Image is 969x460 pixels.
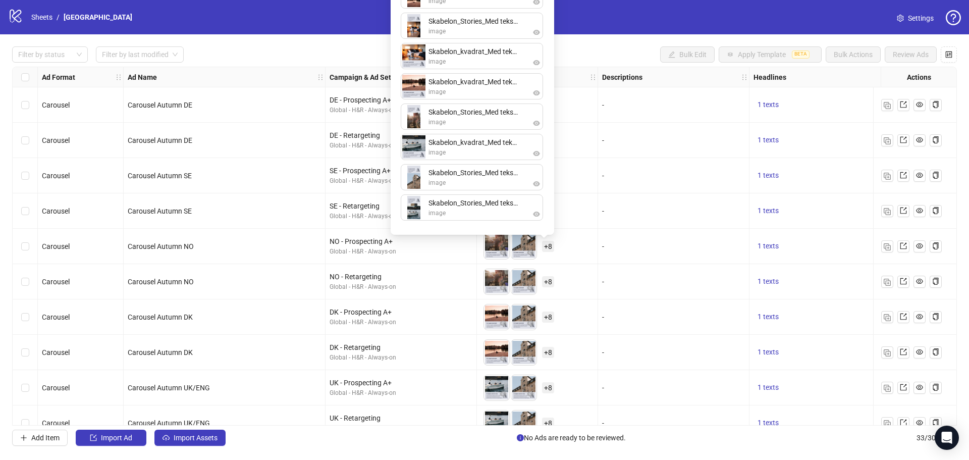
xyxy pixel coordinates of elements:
[660,46,715,63] button: Bulk Edit
[13,229,38,264] div: Select row 5
[932,348,939,355] span: copy
[881,134,893,146] button: Duplicate
[753,240,783,252] button: 1 texts
[330,424,472,433] div: Global - H&R - Always-on
[884,349,891,356] img: Duplicate
[932,136,939,143] span: copy
[128,242,194,250] span: Carousel Autumn NO
[885,46,937,63] button: Review Ads
[42,384,70,392] span: Carousel
[932,101,939,108] span: copy
[428,137,519,148] span: Skabelon_kvadrat_Med tekst_NORGE5.png
[900,313,907,320] span: export
[900,384,907,391] span: export
[42,136,70,144] span: Carousel
[401,195,426,220] img: Asset 10
[330,236,472,247] div: NO - Prospecting A+
[13,193,38,229] div: Select row 4
[602,101,604,109] span: -
[428,209,519,218] span: image
[29,12,55,23] a: Sheets
[42,278,70,286] span: Carousel
[330,106,472,115] div: Global - H&R - Always-on
[484,234,509,259] img: Asset 1
[401,134,426,160] img: Asset 8
[13,335,38,370] div: Select row 8
[330,342,472,353] div: DK - Retargeting
[748,74,755,81] span: holder
[542,382,554,393] span: + 8
[900,278,907,285] span: export
[12,430,68,446] button: Add Item
[428,27,519,36] span: image
[900,207,907,214] span: export
[128,278,194,286] span: Carousel Autumn NO
[884,243,891,250] img: Duplicate
[758,242,779,250] span: 1 texts
[533,29,540,36] span: eye
[758,171,779,179] span: 1 texts
[900,136,907,143] span: export
[121,67,123,87] div: Resize Ad Format column
[428,87,519,97] span: image
[932,384,939,391] span: copy
[753,346,783,359] button: 1 texts
[916,172,923,179] span: eye
[401,74,426,99] img: Asset 6
[128,172,192,180] span: Carousel Autumn SE
[719,46,822,63] button: Apply TemplateBETA
[62,12,134,23] a: [GEOGRAPHIC_DATA]
[602,136,604,144] span: -
[524,353,536,365] button: Preview
[884,385,891,392] img: Duplicate
[401,43,426,69] img: Asset 5
[907,72,931,83] strong: Actions
[330,94,472,106] div: DE - Prospecting A+
[602,172,604,180] span: -
[900,348,907,355] span: export
[330,165,472,176] div: SE - Prospecting A+
[330,353,472,363] div: Global - H&R - Always-on
[908,13,934,24] span: Settings
[428,76,519,87] span: Skabelon_kvadrat_Med tekst_NORGE2.png
[758,348,779,356] span: 1 texts
[428,167,519,178] span: Skabelon_Stories_Med tekst_NORGE3.png
[497,353,509,365] button: Preview
[90,434,97,441] span: import
[128,136,192,144] span: Carousel Autumn DE
[13,87,38,123] div: Select row 1
[428,178,519,188] span: image
[330,413,472,424] div: UK - Retargeting
[511,234,536,259] img: Asset 2
[115,74,122,81] span: holder
[533,120,540,127] span: eye
[533,180,540,187] span: eye
[322,67,325,87] div: Resize Ad Name column
[527,390,534,397] span: eye
[946,10,961,25] span: question-circle
[530,26,543,38] button: Preview
[428,197,519,209] span: Skabelon_Stories_Med tekst_NORGE5.png
[602,348,604,356] span: -
[330,141,472,150] div: Global - H&R - Always-on
[330,388,472,398] div: Global - H&R - Always-on
[428,107,519,118] span: Skabelon_Stories_Med tekst_NORGE1.png
[753,134,783,146] button: 1 texts
[527,355,534,362] span: eye
[527,284,534,291] span: eye
[401,13,426,38] img: Asset 4
[42,313,70,321] span: Carousel
[900,101,907,108] span: export
[945,51,952,58] span: control
[916,101,923,108] span: eye
[500,390,507,397] span: eye
[13,299,38,335] div: Select row 7
[758,136,779,144] span: 1 texts
[401,104,426,129] img: Asset 7
[533,211,540,218] span: eye
[497,282,509,294] button: Preview
[916,136,923,143] span: eye
[497,318,509,330] button: Preview
[881,311,893,323] button: Duplicate
[932,242,939,249] span: copy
